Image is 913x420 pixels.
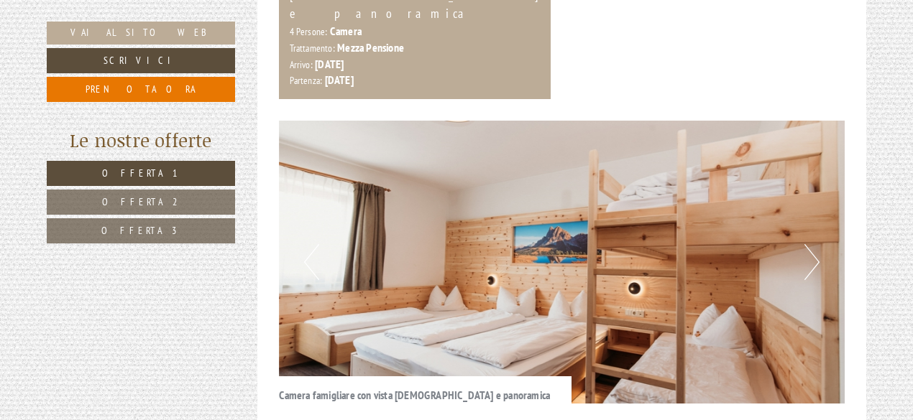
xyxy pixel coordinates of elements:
[101,224,181,237] span: Offerta 3
[47,127,235,154] div: Le nostre offerte
[279,121,845,403] img: image
[337,40,404,55] b: Mezza Pensione
[290,42,335,55] small: Trattamento:
[304,244,319,280] button: Previous
[102,195,180,208] span: Offerta 2
[290,25,328,38] small: 4 Persone:
[325,73,354,87] b: [DATE]
[290,74,323,87] small: Partenza:
[102,167,180,179] span: Offerta 1
[290,58,313,71] small: Arrivo:
[804,244,820,280] button: Next
[279,376,572,403] div: Camera famigliare con vista [DEMOGRAPHIC_DATA] e panoramica
[315,57,344,71] b: [DATE]
[47,22,235,45] a: Vai al sito web
[330,24,362,38] b: Camera
[47,48,235,73] a: Scrivici
[47,77,235,102] a: Prenota ora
